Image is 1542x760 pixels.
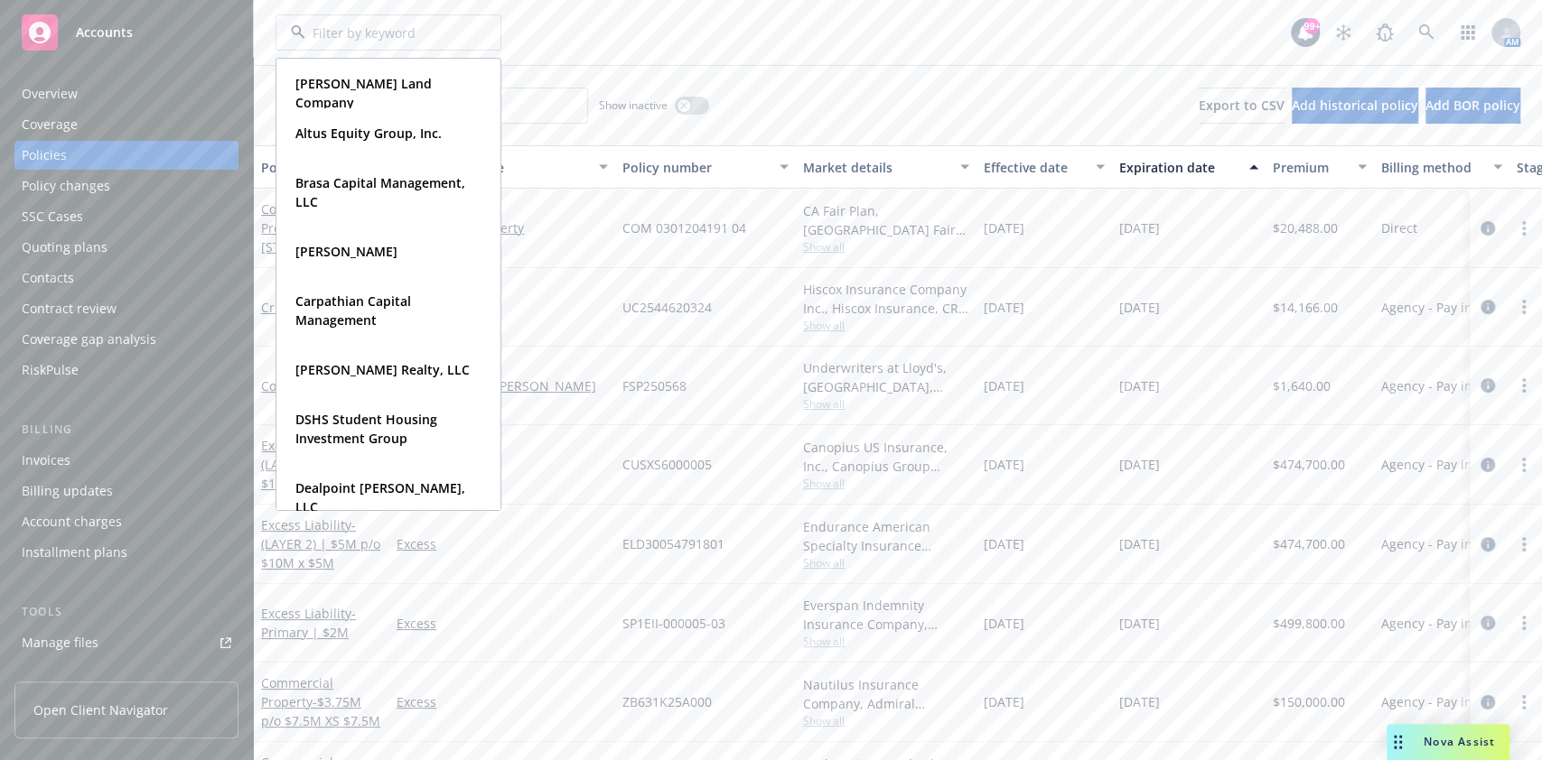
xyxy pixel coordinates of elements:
span: Show all [803,713,969,728]
span: [DATE] [1119,534,1160,553]
div: Invoices [22,446,70,475]
span: - (LAYER 2) | $5M p/o $10M x $5M [261,437,380,492]
div: CA Fair Plan, [GEOGRAPHIC_DATA] Fair plan [803,201,969,239]
span: Show inactive [599,97,668,113]
a: Commercial Property [261,674,380,729]
span: [DATE] [984,614,1024,633]
button: Market details [796,145,977,189]
span: $474,700.00 [1273,534,1345,553]
a: circleInformation [1477,612,1499,634]
span: [DATE] [984,298,1024,317]
span: COM 0301204191 04 [622,218,746,237]
div: Contacts [22,264,74,292]
a: RiskPulse [14,356,238,385]
span: FSP250568 [622,376,687,395]
strong: Altus Equity Group, Inc. [295,125,442,142]
div: Expiration date [1119,158,1238,177]
span: UC2544620324 [622,298,712,317]
span: Show all [803,239,969,255]
button: Premium [1266,145,1374,189]
a: Policies [14,141,238,170]
span: - (LAYER 2) | $5M p/o $10M x $5M [261,516,380,571]
div: Policy number [622,158,769,177]
a: Installment plans [14,538,238,567]
button: Add BOR policy [1425,88,1520,124]
div: Coverage gap analysis [22,325,156,354]
a: Commercial Flood [261,377,369,394]
span: [DATE] [984,376,1024,395]
span: Add BOR policy [1425,97,1520,114]
a: Crime [397,298,608,317]
a: Excess Liability [261,605,356,641]
div: Canopius US Insurance, Inc., Canopius Group Limited, RT Specialty Insurance Services, LLC (RSG Sp... [803,438,969,476]
span: Export to CSV [1199,97,1285,114]
div: Premium [1273,158,1347,177]
a: Flood - XS Flood [PERSON_NAME] [397,376,608,395]
span: [DATE] [1119,455,1160,474]
div: Market details [803,158,949,177]
a: Excess Liability [261,516,380,571]
div: Tools [14,603,238,621]
div: Effective date [984,158,1085,177]
a: Coverage [14,110,238,139]
strong: Brasa Capital Management, LLC [295,174,465,210]
div: Drag to move [1387,724,1409,760]
span: ELD30054791801 [622,534,724,553]
div: Underwriters at Lloyd's, [GEOGRAPHIC_DATA], [PERSON_NAME] of [GEOGRAPHIC_DATA], [GEOGRAPHIC_DATA] [803,358,969,396]
span: Accounts [76,25,133,40]
a: Search [1408,14,1444,51]
span: $499,800.00 [1273,614,1345,633]
span: [DATE] [984,534,1024,553]
div: 99+ [1304,18,1320,34]
span: Show all [803,555,969,570]
a: circleInformation [1477,296,1499,318]
span: CUSXS6000005 [622,455,712,474]
a: Crime [261,299,297,316]
span: [DATE] [1119,218,1160,237]
a: more [1513,533,1535,555]
div: Installment plans [22,538,127,567]
div: Account charges [22,507,122,536]
a: Accounts [14,7,238,58]
span: Agency - Pay in full [1381,298,1496,317]
a: Contacts [14,264,238,292]
button: Policy number [615,145,796,189]
a: Policy checking [14,659,238,688]
span: ZB631K25A000 [622,692,712,711]
span: Agency - Pay in full [1381,692,1496,711]
a: Overview [14,79,238,108]
a: circleInformation [1477,454,1499,476]
span: $14,166.00 [1273,298,1338,317]
a: Coverage gap analysis [14,325,238,354]
span: [DATE] [1119,298,1160,317]
div: Endurance American Specialty Insurance Company, Sompo International, RT Specialty Insurance Servi... [803,517,969,555]
strong: [PERSON_NAME] Land Company [295,75,432,111]
span: Open Client Navigator [33,700,168,719]
strong: DSHS Student Housing Investment Group [295,411,437,447]
a: SSC Cases [14,202,238,231]
input: Filter by keyword [305,23,464,42]
a: Excess [397,534,608,553]
span: Add historical policy [1292,97,1418,114]
button: Effective date [977,145,1112,189]
a: more [1513,691,1535,713]
div: Quoting plans [22,233,107,262]
span: $1,640.00 [1273,376,1331,395]
span: $474,700.00 [1273,455,1345,474]
div: Policy details [261,158,362,177]
a: Stop snowing [1325,14,1361,51]
span: Agency - Pay in full [1381,455,1496,474]
span: [DATE] [1119,376,1160,395]
div: Policy checking [22,659,113,688]
div: Coverage [22,110,78,139]
a: Policy changes [14,171,238,200]
strong: [PERSON_NAME] [295,243,397,260]
div: Nautilus Insurance Company, Admiral Insurance Group ([PERSON_NAME] Corporation), [GEOGRAPHIC_DATA] [803,675,969,713]
span: [DATE] [984,692,1024,711]
span: Nova Assist [1424,734,1495,749]
button: Add historical policy [1292,88,1418,124]
span: [DATE] [1119,692,1160,711]
a: more [1513,454,1535,476]
div: RiskPulse [22,356,79,385]
a: Quoting plans [14,233,238,262]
